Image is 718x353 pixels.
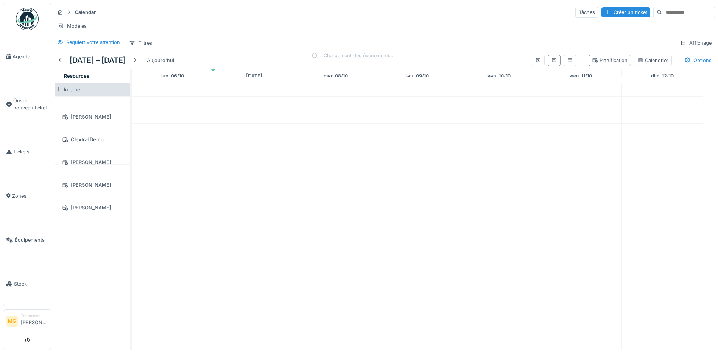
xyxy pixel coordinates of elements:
[3,78,51,130] a: Ouvrir nouveau ticket
[159,71,186,81] a: 6 octobre 2025
[55,20,90,31] div: Modèles
[16,8,39,30] img: Badge_color-CXgf-gQk.svg
[14,280,48,287] span: Stock
[12,53,48,60] span: Agenda
[601,7,650,17] div: Créer un ticket
[59,203,126,212] div: [PERSON_NAME]
[486,71,512,81] a: 10 octobre 2025
[13,97,48,111] span: Ouvrir nouveau ticket
[677,37,715,48] div: Affichage
[3,218,51,262] a: Équipements
[12,192,48,200] span: Zones
[592,57,628,64] div: Planification
[567,71,594,81] a: 11 octobre 2025
[72,9,99,16] strong: Calendar
[6,313,48,331] a: MG Technicien[PERSON_NAME]
[637,57,668,64] div: Calendrier
[59,158,126,167] div: [PERSON_NAME]
[15,236,48,244] span: Équipements
[3,34,51,78] a: Agenda
[3,130,51,174] a: Tickets
[21,313,48,329] li: [PERSON_NAME]
[681,55,715,66] div: Options
[70,56,126,65] h5: [DATE] – [DATE]
[575,7,598,18] div: Tâches
[649,71,676,81] a: 12 octobre 2025
[3,262,51,306] a: Stock
[59,135,126,144] div: Clextral Demo
[144,55,177,66] div: Aujourd'hui
[311,52,395,59] div: Chargement des événements…
[404,71,431,81] a: 9 octobre 2025
[59,180,126,190] div: [PERSON_NAME]
[59,112,126,122] div: [PERSON_NAME]
[66,39,120,46] div: Requiert votre attention
[64,73,89,79] span: Resources
[64,87,80,92] span: Interne
[322,71,350,81] a: 8 octobre 2025
[244,71,264,81] a: 7 octobre 2025
[21,313,48,319] div: Technicien
[13,148,48,155] span: Tickets
[126,37,156,48] div: Filtres
[3,174,51,218] a: Zones
[6,316,18,327] li: MG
